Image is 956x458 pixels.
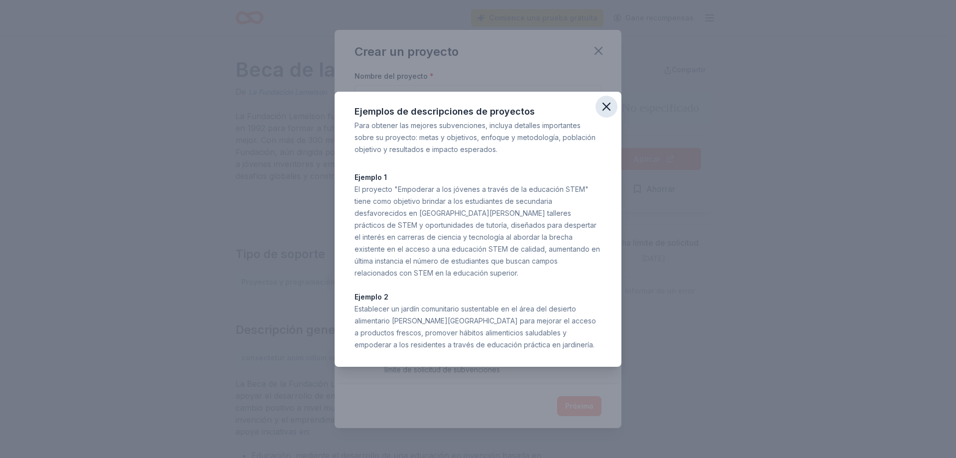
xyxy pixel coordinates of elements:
font: El proyecto "Empoderar a los jóvenes a través de la educación STEM" tiene como objetivo brindar a... [355,185,600,277]
font: Ejemplo 2 [355,293,388,301]
font: Para obtener las mejores subvenciones, incluya detalles importantes sobre su proyecto: metas y ob... [355,121,596,153]
font: Establecer un jardín comunitario sustentable en el área del desierto alimentario [PERSON_NAME][GE... [355,305,596,349]
font: Ejemplo 1 [355,173,387,181]
font: Ejemplos de descripciones de proyectos [355,106,535,117]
